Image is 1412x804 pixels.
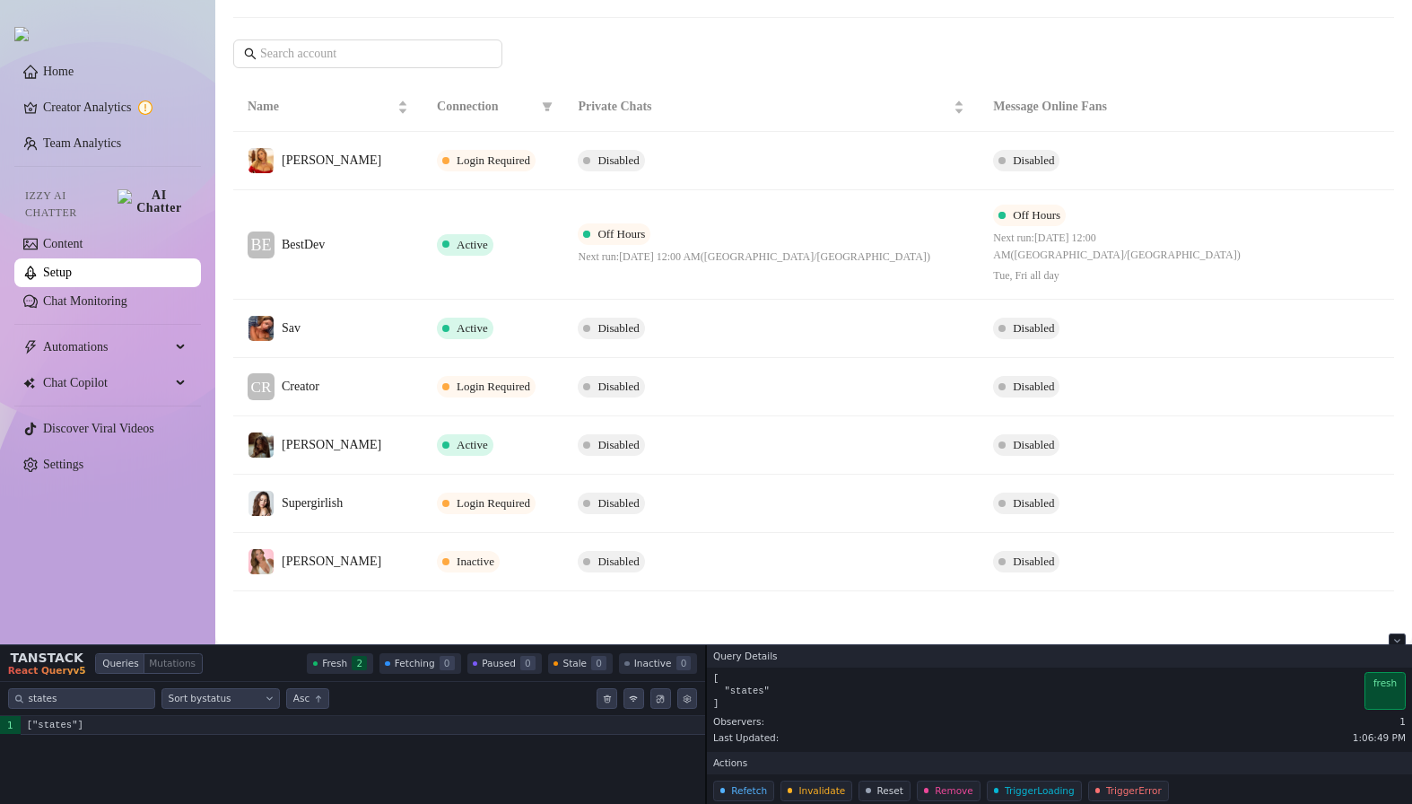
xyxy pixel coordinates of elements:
span: Next run: [DATE] 12:00 AM ( [GEOGRAPHIC_DATA]/[GEOGRAPHIC_DATA] ) [578,249,964,266]
a: Creator Analytics exclamation-circle [43,93,187,122]
img: Sav [248,316,274,341]
button: TriggerError [1088,781,1169,801]
span: Supergirlish [282,496,343,510]
span: Active [457,321,488,335]
button: Fetching0 [379,653,460,674]
span: Active [457,238,488,251]
span: filter [542,101,553,112]
span: Disabled [597,555,639,568]
span: Disabled [1013,438,1054,451]
button: Refetch [713,781,774,801]
button: Stale0 [548,653,613,674]
label: Toggle Queries View [96,654,144,673]
span: Login Required [457,380,530,393]
span: Private Chats [578,97,950,117]
span: CR [251,374,272,398]
span: Inactive [634,658,672,669]
button: Open in picture-in-picture mode [650,688,671,709]
button: Sort order ascending [286,688,329,709]
span: Next run: [DATE] 12:00 AM ( [GEOGRAPHIC_DATA]/[GEOGRAPHIC_DATA] ) [993,230,1242,264]
span: Fetching [395,658,435,669]
span: Disabled [1013,496,1054,510]
span: [PERSON_NAME] [282,555,381,568]
span: Izzy AI Chatter [25,188,110,222]
img: logo.svg [14,27,29,41]
button: Fresh2 [307,653,373,674]
span: 1:06:49 PM [1353,730,1406,747]
img: Mikayla [248,148,274,173]
span: Disabled [1013,153,1054,167]
a: Discover Viral Videos [43,422,154,435]
span: Disabled [1013,380,1054,393]
img: Supergirlish [248,491,274,516]
span: TANSTACK [8,651,86,664]
span: [PERSON_NAME] [282,153,381,167]
img: Lyla [248,549,274,574]
span: BestDev [282,238,325,251]
a: Team Analytics [43,136,121,150]
input: Filter queries by query key [28,691,147,707]
button: Reset [859,781,911,801]
span: Automations [43,333,170,362]
span: Creator [282,380,319,393]
div: Actions [707,752,1412,774]
span: Asc [293,691,309,707]
span: [PERSON_NAME] [282,438,381,451]
span: Chat Copilot [43,369,170,398]
a: Setup [43,266,72,279]
span: thunderbolt [23,340,38,354]
span: Stale [562,658,587,669]
span: Disabled [597,153,639,167]
img: AI Chatter [118,189,187,214]
span: fresh [1364,672,1406,710]
span: 0 [591,656,606,670]
span: Off Hours [1013,208,1060,222]
span: BE [250,232,271,258]
button: Mock offline behavior [623,688,644,709]
button: Clear query cache [597,688,617,709]
button: Close Tanstack query devtools [8,651,86,675]
span: 0 [440,656,455,670]
a: Home [43,65,74,78]
button: Invalidate [780,781,852,801]
button: Paused0 [467,653,542,674]
code: [ "states" ] [713,672,770,710]
span: filter [538,93,556,120]
th: Private Chats [563,83,979,132]
span: Off Hours [597,227,645,240]
span: Inactive [457,555,494,568]
button: Close tanstack query devtools [1389,634,1407,645]
a: Settings [43,458,83,471]
img: Ivan [248,433,274,458]
div: Query Details [707,645,1412,668]
button: Inactive0 [619,653,697,674]
span: Active [457,438,488,451]
span: Disabled [1013,555,1054,568]
label: Toggle Mutations View [144,654,202,673]
img: Chat Copilot [23,377,35,389]
span: Disabled [597,380,639,393]
span: Disabled [1013,321,1054,335]
span: Login Required [457,496,530,510]
span: 0 [676,656,692,670]
span: Tue, Fri all day [993,267,1242,284]
span: Fresh [322,658,347,669]
span: Paused [482,658,516,669]
th: Name [233,83,423,132]
code: ["states"] [21,716,705,735]
span: Disabled [597,438,639,451]
span: Observers: [713,714,764,730]
input: Search account [260,44,477,64]
span: 1 [1399,714,1406,730]
span: Login Required [457,153,530,167]
span: Sav [282,321,301,335]
span: 0 [520,656,536,670]
span: Disabled [597,496,639,510]
span: React Query v 5 [8,666,86,676]
a: Content [43,237,83,250]
span: Last Updated: [713,730,779,747]
span: Connection [437,97,535,117]
span: Name [248,97,394,117]
a: Chat Monitoring [43,294,127,308]
button: Remove [917,781,981,801]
